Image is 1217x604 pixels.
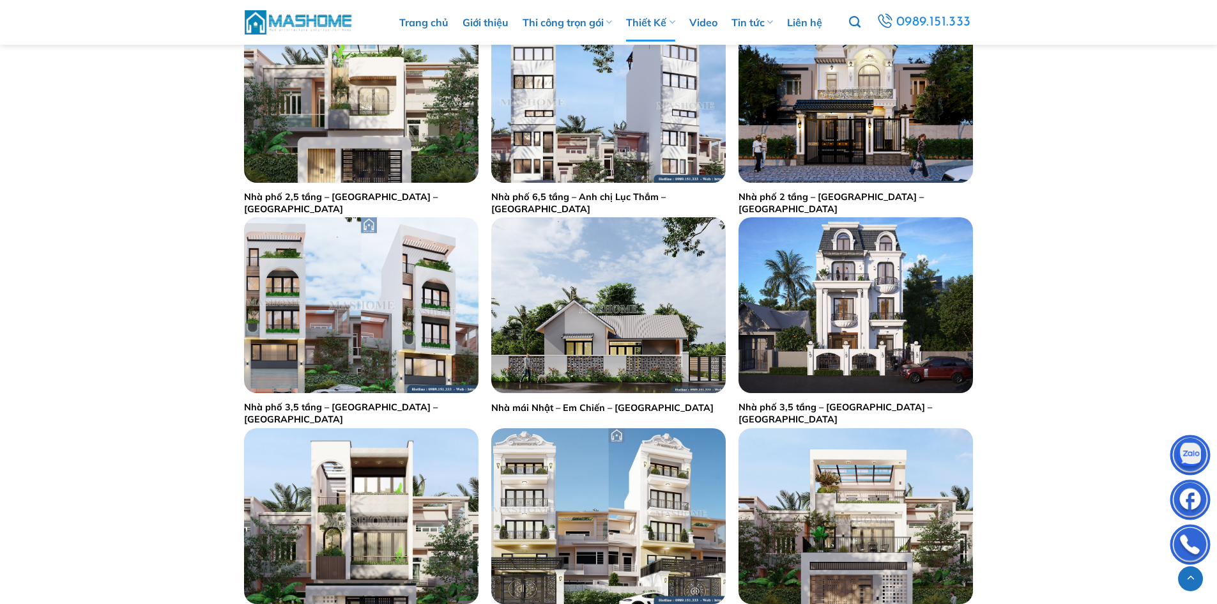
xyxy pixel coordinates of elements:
img: MasHome – Tổng Thầu Thiết Kế Và Xây Nhà Trọn Gói [245,8,353,36]
img: Thiết kế nhà phố anh Đoàn - Sóc Sơn | MasHome [244,428,478,604]
img: Thiết kế nhà phố anh Thiện - Sóc Sơn | MasHome [739,428,973,604]
a: Giới thiệu [463,3,509,42]
span: 0989.151.333 [895,11,972,33]
a: Tin tức [731,3,773,42]
a: Nhà phố 2,5 tầng – [GEOGRAPHIC_DATA] – [GEOGRAPHIC_DATA] [244,191,478,215]
img: Nhà phố 3,5 tầng - Anh Bắc - Đan Phượng [739,217,973,393]
a: Video [689,3,717,42]
img: Thiết kế nhà phố anh Minh - Thường Tín | MasHome [244,217,478,393]
img: Thiết kế nhà phố anh chị Lục Thắm - Hà Đông | MasHome [491,7,726,183]
a: Nhà mái Nhật – Em Chiến – [GEOGRAPHIC_DATA] [491,402,714,414]
img: Thiết kế nhà phố anh Lợi - Thạch Thất | MasHome [739,7,973,183]
a: Nhà phố 3,5 tầng – [GEOGRAPHIC_DATA] – [GEOGRAPHIC_DATA] [244,401,478,425]
a: Trang chủ [399,3,448,42]
img: Facebook [1171,483,1209,521]
a: Nhà phố 3,5 tầng – [GEOGRAPHIC_DATA] – [GEOGRAPHIC_DATA] [739,401,973,425]
a: Nhà phố 2 tầng – [GEOGRAPHIC_DATA] – [GEOGRAPHIC_DATA] [739,191,973,215]
a: 0989.151.333 [873,10,974,34]
a: Liên hệ [787,3,822,42]
img: Phone [1171,527,1209,566]
img: Thiết kế nhà phố anh Thao - Hải Dương | MasHome [244,7,478,183]
a: Thiết Kế [626,3,675,42]
a: Lên đầu trang [1178,566,1203,591]
img: Nhà mái Nhật - Em Chiến - Thái Bình | MasHome [491,217,726,393]
a: Tìm kiếm [849,9,861,36]
img: Zalo [1171,438,1209,476]
img: Thiết kế nhà phố chị Lợi - Long Biên | MasHome [491,428,726,604]
a: Nhà phố 6,5 tầng – Anh chị Lục Thắm – [GEOGRAPHIC_DATA] [491,191,726,215]
a: Thi công trọn gói [523,3,612,42]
